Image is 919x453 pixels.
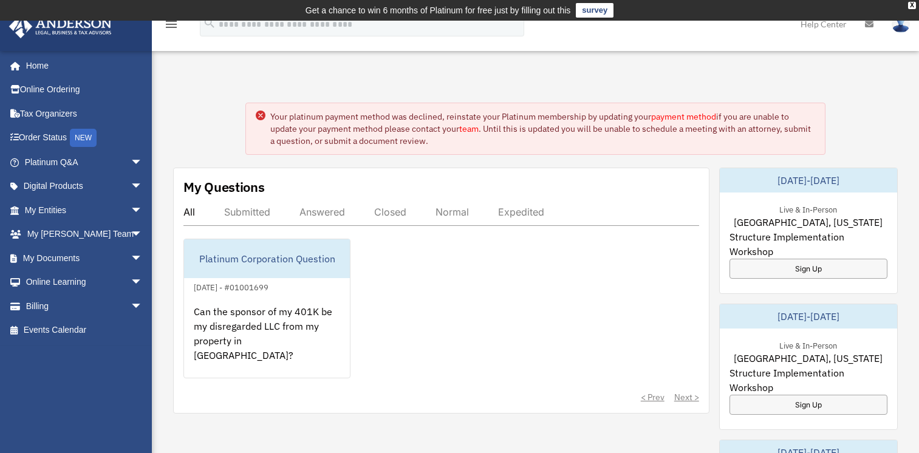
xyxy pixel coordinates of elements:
[184,280,278,293] div: [DATE] - #01001699
[270,111,815,147] div: Your platinum payment method was declined, reinstate your Platinum membership by updating your if...
[720,168,897,192] div: [DATE]-[DATE]
[131,150,155,175] span: arrow_drop_down
[5,15,115,38] img: Anderson Advisors Platinum Portal
[131,222,155,247] span: arrow_drop_down
[9,53,155,78] a: Home
[9,126,161,151] a: Order StatusNEW
[131,198,155,223] span: arrow_drop_down
[729,230,887,259] span: Structure Implementation Workshop
[770,202,847,215] div: Live & In-Person
[720,304,897,329] div: [DATE]-[DATE]
[892,15,910,33] img: User Pic
[770,338,847,351] div: Live & In-Person
[131,246,155,271] span: arrow_drop_down
[299,206,345,218] div: Answered
[9,318,161,342] a: Events Calendar
[9,294,161,318] a: Billingarrow_drop_down
[374,206,406,218] div: Closed
[734,351,883,366] span: [GEOGRAPHIC_DATA], [US_STATE]
[9,198,161,222] a: My Entitiesarrow_drop_down
[908,2,916,9] div: close
[9,78,161,102] a: Online Ordering
[184,295,350,389] div: Can the sponsor of my 401K be my disregarded LLC from my property in [GEOGRAPHIC_DATA]?
[9,222,161,247] a: My [PERSON_NAME] Teamarrow_drop_down
[459,123,479,134] a: team
[9,101,161,126] a: Tax Organizers
[184,239,350,278] div: Platinum Corporation Question
[9,246,161,270] a: My Documentsarrow_drop_down
[651,111,716,122] a: payment method
[734,215,883,230] span: [GEOGRAPHIC_DATA], [US_STATE]
[576,3,613,18] a: survey
[203,16,216,30] i: search
[70,129,97,147] div: NEW
[131,270,155,295] span: arrow_drop_down
[306,3,571,18] div: Get a chance to win 6 months of Platinum for free just by filling out this
[9,270,161,295] a: Online Learningarrow_drop_down
[164,21,179,32] a: menu
[729,395,887,415] a: Sign Up
[9,150,161,174] a: Platinum Q&Aarrow_drop_down
[183,239,350,378] a: Platinum Corporation Question[DATE] - #01001699Can the sponsor of my 401K be my disregarded LLC f...
[729,366,887,395] span: Structure Implementation Workshop
[498,206,544,218] div: Expedited
[131,174,155,199] span: arrow_drop_down
[183,206,195,218] div: All
[183,178,265,196] div: My Questions
[164,17,179,32] i: menu
[436,206,469,218] div: Normal
[9,174,161,199] a: Digital Productsarrow_drop_down
[224,206,270,218] div: Submitted
[131,294,155,319] span: arrow_drop_down
[729,259,887,279] a: Sign Up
